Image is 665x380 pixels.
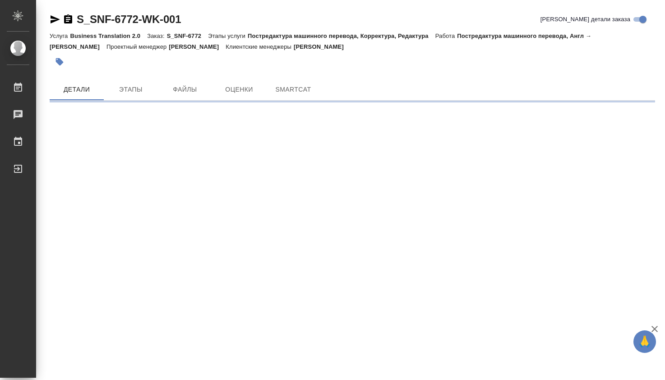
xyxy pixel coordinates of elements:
p: Проектный менеджер [106,43,169,50]
span: SmartCat [272,84,315,95]
p: Работа [435,32,457,39]
p: [PERSON_NAME] [169,43,226,50]
button: Добавить тэг [50,52,69,72]
a: S_SNF-6772-WK-001 [77,13,181,25]
span: Файлы [163,84,207,95]
button: Скопировать ссылку [63,14,74,25]
p: [PERSON_NAME] [294,43,351,50]
p: Этапы услуги [208,32,248,39]
span: [PERSON_NAME] детали заказа [540,15,630,24]
button: 🙏 [633,330,656,353]
p: Услуга [50,32,70,39]
p: S_SNF-6772 [167,32,208,39]
p: Клиентские менеджеры [226,43,294,50]
p: Business Translation 2.0 [70,32,147,39]
p: Заказ: [147,32,166,39]
span: Этапы [109,84,152,95]
p: Постредактура машинного перевода, Корректура, Редактура [248,32,435,39]
button: Скопировать ссылку для ЯМессенджера [50,14,60,25]
span: Детали [55,84,98,95]
span: Оценки [217,84,261,95]
span: 🙏 [637,332,652,351]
